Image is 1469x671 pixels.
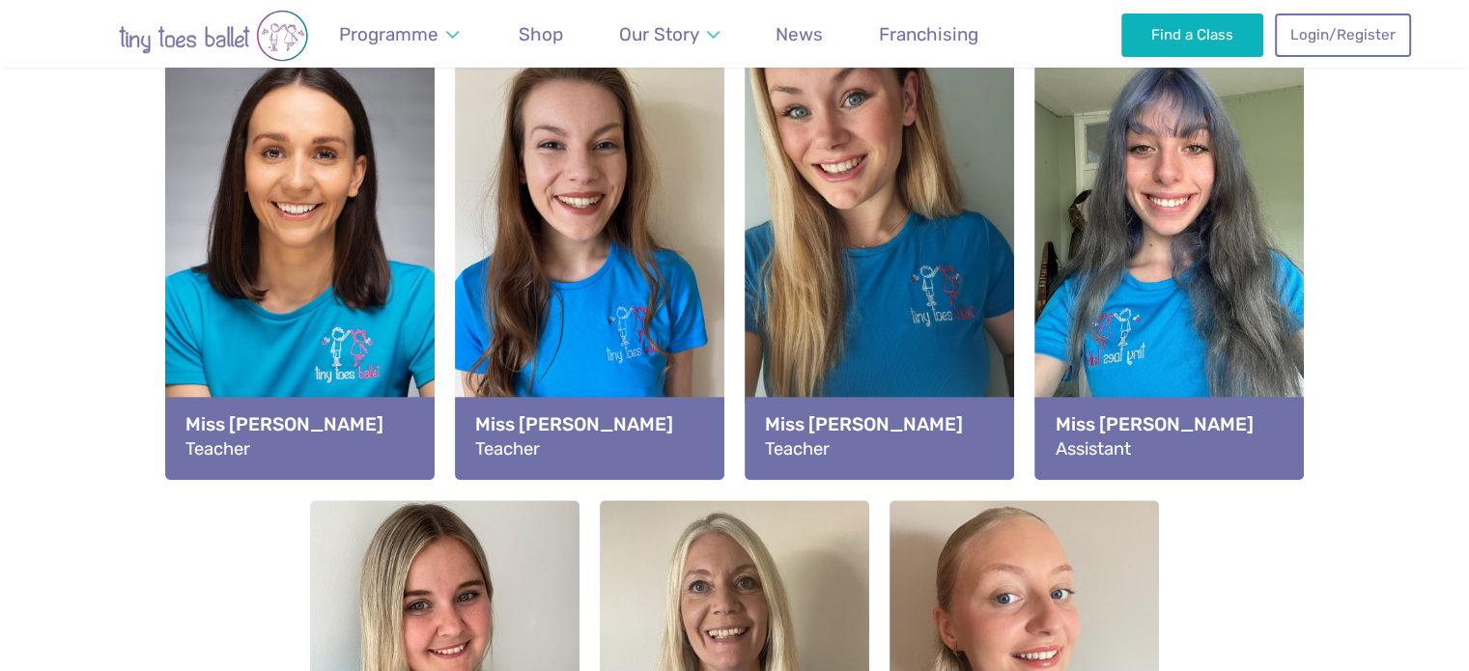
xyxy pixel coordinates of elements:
[765,411,994,437] strong: Miss [PERSON_NAME]
[767,12,833,57] a: News
[1056,411,1285,437] strong: Miss [PERSON_NAME]
[185,411,414,437] strong: Miss [PERSON_NAME]
[519,23,563,45] span: Shop
[339,23,438,45] span: Programme
[1056,438,1131,460] span: Assistant
[1275,14,1410,56] a: Login/Register
[1034,48,1304,479] a: View full-size image
[776,23,823,45] span: News
[185,438,250,460] span: Teacher
[870,12,988,57] a: Franchising
[1121,14,1263,56] a: Find a Class
[455,48,724,479] a: View full-size image
[510,12,573,57] a: Shop
[475,438,540,460] span: Teacher
[475,411,704,437] strong: Miss [PERSON_NAME]
[619,23,699,45] span: Our Story
[745,48,1014,479] a: View full-size image
[165,48,435,479] a: View full-size image
[59,10,368,62] img: tiny toes ballet
[879,23,978,45] span: Franchising
[330,12,468,57] a: Programme
[765,438,830,460] span: Teacher
[609,12,728,57] a: Our Story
